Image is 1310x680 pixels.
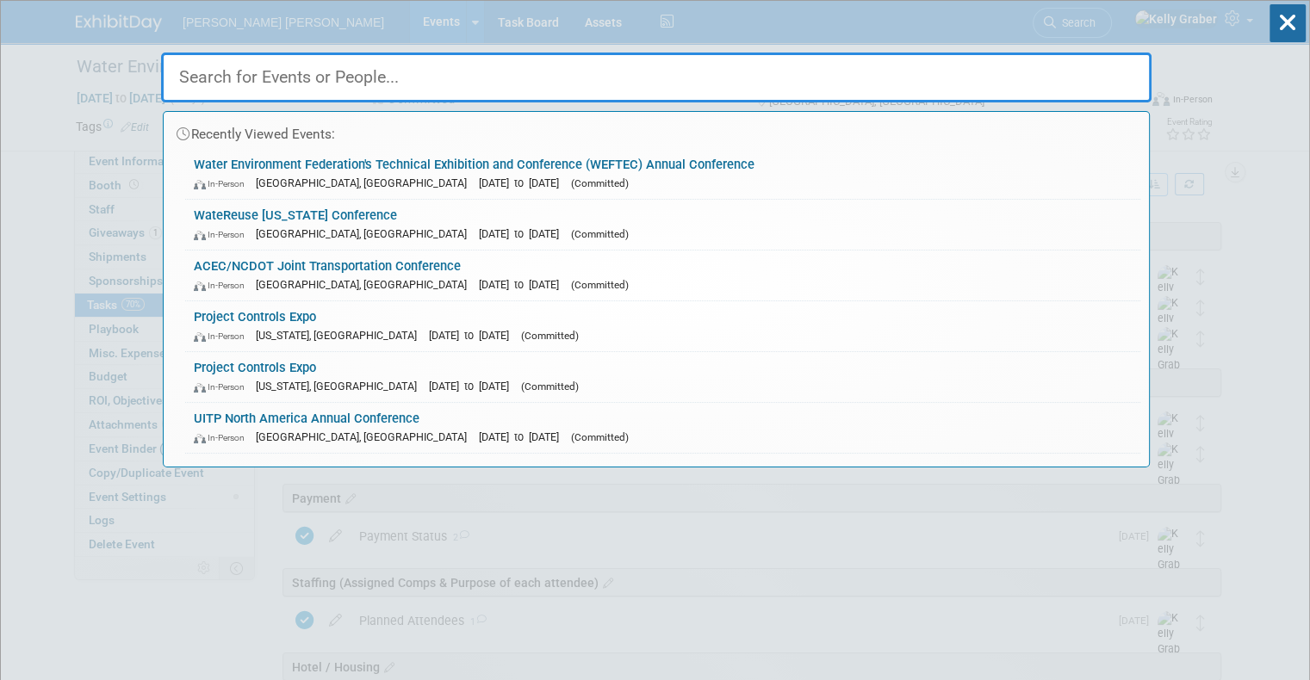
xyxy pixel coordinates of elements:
[571,279,629,291] span: (Committed)
[161,53,1152,102] input: Search for Events or People...
[185,403,1140,453] a: UITP North America Annual Conference In-Person [GEOGRAPHIC_DATA], [GEOGRAPHIC_DATA] [DATE] to [DA...
[479,227,568,240] span: [DATE] to [DATE]
[185,250,1140,300] a: ACEC/NCDOT Joint Transportation Conference In-Person [GEOGRAPHIC_DATA], [GEOGRAPHIC_DATA] [DATE] ...
[256,176,475,189] span: [GEOGRAPHIC_DATA], [GEOGRAPHIC_DATA]
[571,228,629,240] span: (Committed)
[194,229,252,240] span: In-Person
[185,301,1140,351] a: Project Controls Expo In-Person [US_STATE], [GEOGRAPHIC_DATA] [DATE] to [DATE] (Committed)
[185,352,1140,402] a: Project Controls Expo In-Person [US_STATE], [GEOGRAPHIC_DATA] [DATE] to [DATE] (Committed)
[256,380,425,393] span: [US_STATE], [GEOGRAPHIC_DATA]
[194,331,252,342] span: In-Person
[429,380,518,393] span: [DATE] to [DATE]
[194,381,252,393] span: In-Person
[479,278,568,291] span: [DATE] to [DATE]
[185,200,1140,250] a: WateReuse [US_STATE] Conference In-Person [GEOGRAPHIC_DATA], [GEOGRAPHIC_DATA] [DATE] to [DATE] (...
[521,330,579,342] span: (Committed)
[479,430,568,443] span: [DATE] to [DATE]
[256,430,475,443] span: [GEOGRAPHIC_DATA], [GEOGRAPHIC_DATA]
[185,149,1140,199] a: Water Environment Federation's Technical Exhibition and Conference (WEFTEC) Annual Conference In-...
[479,176,568,189] span: [DATE] to [DATE]
[172,112,1140,149] div: Recently Viewed Events:
[256,227,475,240] span: [GEOGRAPHIC_DATA], [GEOGRAPHIC_DATA]
[256,278,475,291] span: [GEOGRAPHIC_DATA], [GEOGRAPHIC_DATA]
[571,431,629,443] span: (Committed)
[429,329,518,342] span: [DATE] to [DATE]
[571,177,629,189] span: (Committed)
[194,432,252,443] span: In-Person
[256,329,425,342] span: [US_STATE], [GEOGRAPHIC_DATA]
[194,280,252,291] span: In-Person
[194,178,252,189] span: In-Person
[521,380,579,393] span: (Committed)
